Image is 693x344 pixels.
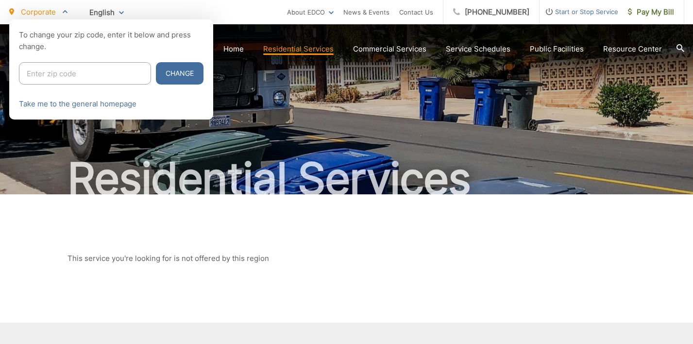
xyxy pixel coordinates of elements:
a: About EDCO [287,6,334,18]
span: English [82,4,131,21]
input: Enter zip code [19,62,151,85]
span: Corporate [21,7,56,17]
a: Contact Us [399,6,433,18]
p: To change your zip code, enter it below and press change. [19,29,203,52]
span: Pay My Bill [628,6,674,18]
a: News & Events [343,6,389,18]
button: Change [156,62,203,85]
a: Take me to the general homepage [19,98,136,110]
